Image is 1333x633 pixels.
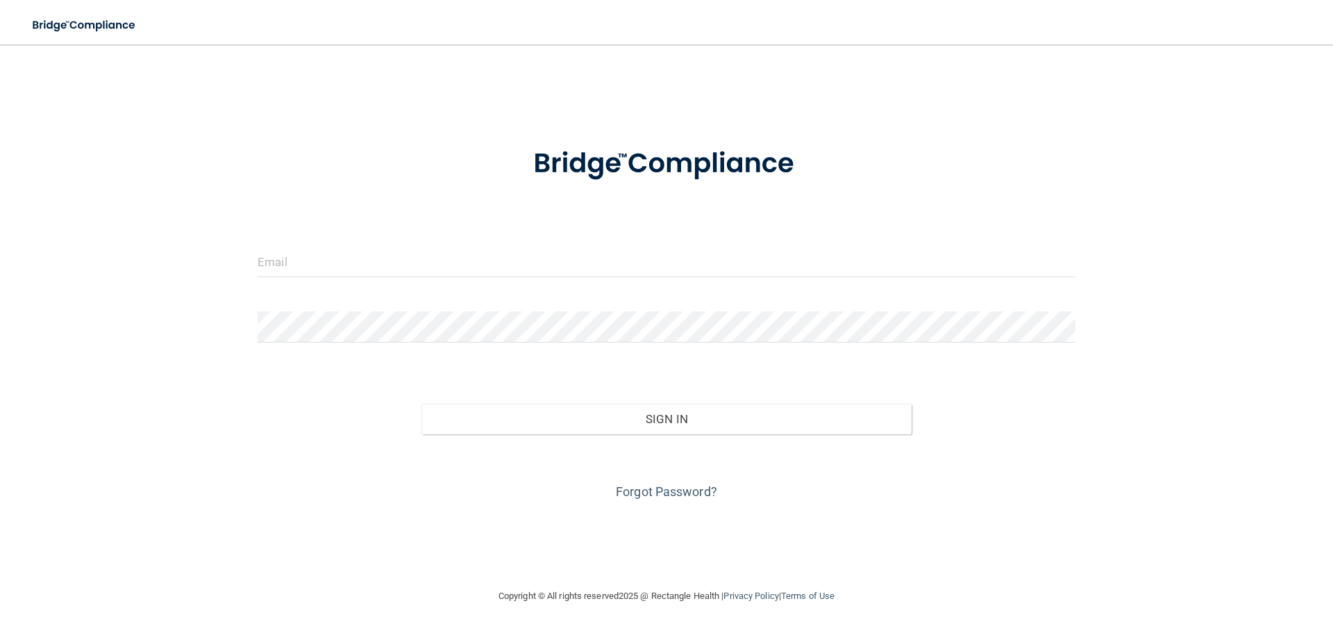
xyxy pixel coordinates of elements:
[781,591,835,601] a: Terms of Use
[21,11,149,40] img: bridge_compliance_login_screen.278c3ca4.svg
[723,591,778,601] a: Privacy Policy
[421,404,912,434] button: Sign In
[413,574,920,618] div: Copyright © All rights reserved 2025 @ Rectangle Health | |
[258,246,1075,277] input: Email
[505,128,828,200] img: bridge_compliance_login_screen.278c3ca4.svg
[616,484,717,499] a: Forgot Password?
